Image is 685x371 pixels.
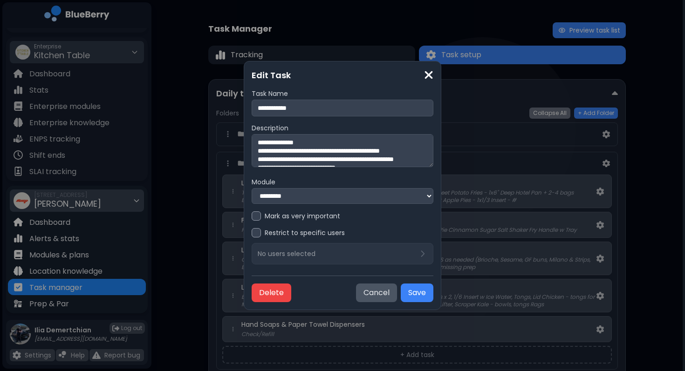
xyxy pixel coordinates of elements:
[356,283,397,302] button: Cancel
[265,229,345,237] label: Restrict to specific users
[424,69,433,81] img: close icon
[252,89,434,98] label: Task Name
[252,124,434,132] label: Description
[265,212,340,220] label: Mark as very important
[401,283,433,302] button: Save
[252,283,291,302] button: Delete
[252,178,434,186] label: Module
[252,69,434,82] h3: Edit Task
